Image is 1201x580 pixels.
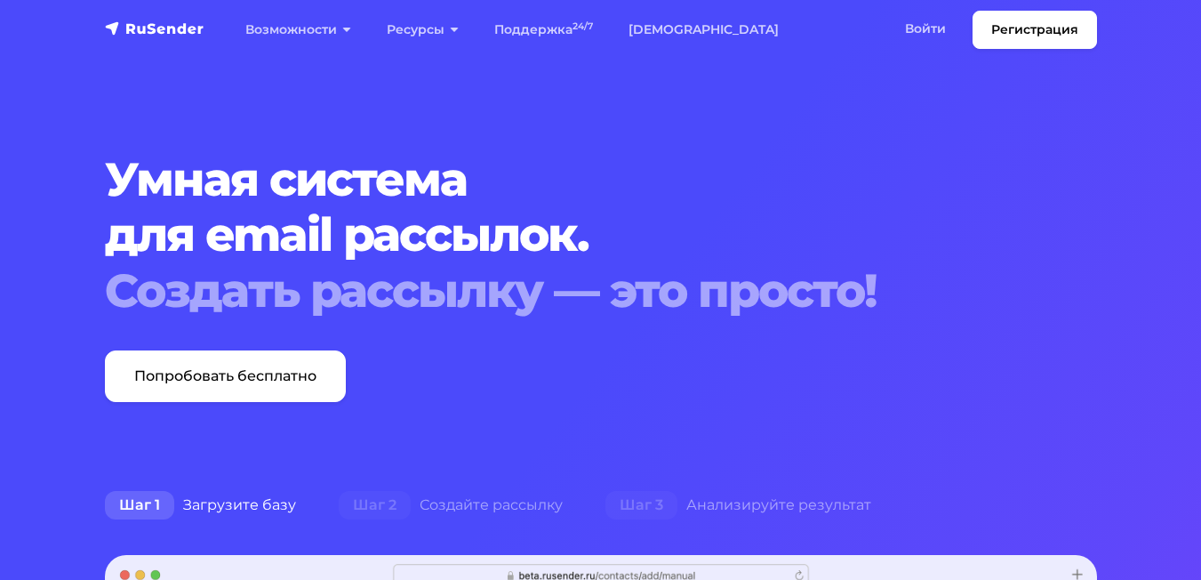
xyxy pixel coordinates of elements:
a: Войти [887,11,964,47]
img: RuSender [105,20,204,37]
a: Попробовать бесплатно [105,350,346,402]
span: Шаг 1 [105,491,174,520]
span: Шаг 2 [339,491,411,520]
a: Возможности [228,12,369,48]
div: Создайте рассылку [317,487,584,523]
sup: 24/7 [572,20,593,32]
a: Поддержка24/7 [476,12,611,48]
a: [DEMOGRAPHIC_DATA] [611,12,797,48]
div: Загрузите базу [84,487,317,523]
div: Анализируйте результат [584,487,893,523]
a: Ресурсы [369,12,476,48]
h1: Умная система для email рассылок. [105,152,1097,318]
div: Создать рассылку — это просто! [105,263,1097,318]
span: Шаг 3 [605,491,677,520]
a: Регистрация [973,11,1097,49]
